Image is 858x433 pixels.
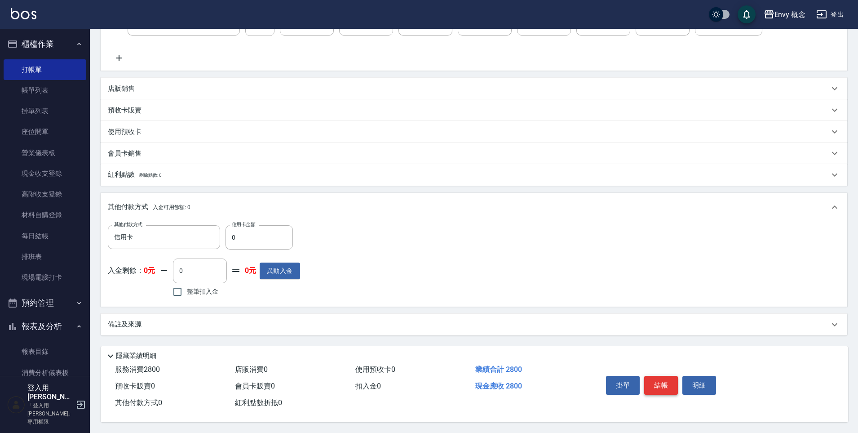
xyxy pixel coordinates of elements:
button: 明細 [682,376,716,395]
button: 櫃檯作業 [4,32,86,56]
a: 打帳單 [4,59,86,80]
img: Person [7,396,25,414]
div: 其他付款方式入金可用餘額: 0 [101,193,847,222]
img: Logo [11,8,36,19]
a: 帳單列表 [4,80,86,101]
button: 結帳 [644,376,678,395]
label: 其他付款方式 [114,221,142,228]
a: 消費分析儀表板 [4,362,86,383]
p: 「登入用[PERSON_NAME]」專用權限 [27,402,73,426]
a: 排班表 [4,246,86,267]
div: 使用預收卡 [101,121,847,143]
a: 報表目錄 [4,341,86,362]
span: 預收卡販賣 0 [115,382,155,390]
strong: 0元 [144,266,155,275]
div: 店販銷售 [101,78,847,99]
span: 其他付款方式 0 [115,398,162,407]
div: 預收卡販賣 [101,99,847,121]
span: 會員卡販賣 0 [235,382,275,390]
a: 材料自購登錄 [4,205,86,225]
a: 現金收支登錄 [4,163,86,184]
a: 營業儀表板 [4,143,86,163]
button: 掛單 [606,376,640,395]
p: 入金剩餘： [108,266,155,276]
a: 高階收支登錄 [4,184,86,205]
button: 異動入金 [260,263,300,279]
span: 服務消費 2800 [115,365,160,374]
button: Envy 概念 [760,5,809,24]
button: 登出 [813,6,847,23]
span: 店販消費 0 [235,365,268,374]
a: 每日結帳 [4,226,86,246]
span: 紅利點數折抵 0 [235,398,282,407]
div: 會員卡銷售 [101,143,847,164]
a: 座位開單 [4,121,86,142]
p: 其他付款方式 [108,202,190,212]
span: 業績合計 2800 [475,365,522,374]
p: 店販銷售 [108,84,135,94]
p: 紅利點數 [108,170,161,180]
h5: 登入用[PERSON_NAME] [27,384,73,402]
p: 預收卡販賣 [108,106,142,115]
p: 會員卡銷售 [108,149,142,158]
span: 使用預收卡 0 [355,365,395,374]
span: 扣入金 0 [355,382,381,390]
p: 隱藏業績明細 [116,351,156,361]
label: 信用卡金額 [232,221,255,228]
div: Envy 概念 [774,9,806,20]
span: 現金應收 2800 [475,382,522,390]
button: save [738,5,756,23]
a: 現場電腦打卡 [4,267,86,288]
button: 報表及分析 [4,315,86,338]
button: 預約管理 [4,291,86,315]
a: 掛單列表 [4,101,86,121]
span: 剩餘點數: 0 [139,173,162,178]
div: 備註及來源 [101,314,847,335]
strong: 0元 [245,266,256,276]
span: 整筆扣入金 [187,287,218,296]
p: 備註及來源 [108,320,142,329]
p: 使用預收卡 [108,127,142,137]
span: 入金可用餘額: 0 [153,204,191,210]
div: 紅利點數剩餘點數: 0 [101,164,847,186]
